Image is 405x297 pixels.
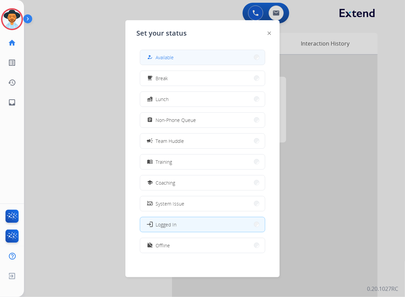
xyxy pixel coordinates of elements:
[147,117,153,123] mat-icon: assignment
[8,39,16,47] mat-icon: home
[140,238,265,253] button: Offline
[140,50,265,65] button: Available
[8,59,16,67] mat-icon: list_alt
[156,179,175,186] span: Coaching
[147,96,153,102] mat-icon: fastfood
[140,196,265,211] button: System Issue
[140,92,265,107] button: Lunch
[147,243,153,248] mat-icon: work_off
[140,113,265,127] button: Non-Phone Queue
[147,54,153,60] mat-icon: how_to_reg
[156,116,196,124] span: Non-Phone Queue
[147,159,153,165] mat-icon: menu_book
[268,32,271,35] img: close-button
[2,10,22,29] img: avatar
[156,242,170,249] span: Offline
[156,75,168,82] span: Break
[146,137,153,144] mat-icon: campaign
[140,71,265,86] button: Break
[156,158,172,165] span: Training
[147,75,153,81] mat-icon: free_breakfast
[367,285,398,293] p: 0.20.1027RC
[8,98,16,107] mat-icon: inbox
[140,154,265,169] button: Training
[146,221,153,228] mat-icon: login
[140,217,265,232] button: Logged In
[140,134,265,148] button: Team Huddle
[147,201,153,207] mat-icon: phonelink_off
[156,54,174,61] span: Available
[147,180,153,186] mat-icon: school
[156,221,176,228] span: Logged In
[156,200,184,207] span: System Issue
[156,137,184,145] span: Team Huddle
[8,78,16,87] mat-icon: history
[136,28,187,38] span: Set your status
[156,96,169,103] span: Lunch
[140,175,265,190] button: Coaching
